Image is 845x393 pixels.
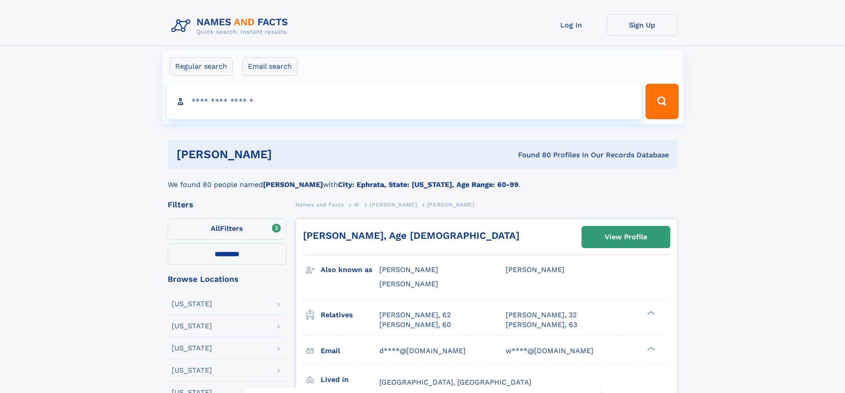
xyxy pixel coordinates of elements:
h3: Email [321,343,379,358]
span: W [354,202,360,208]
span: [PERSON_NAME] [506,265,565,274]
a: Log In [536,14,607,36]
h3: Also known as [321,262,379,277]
a: [PERSON_NAME], Age [DEMOGRAPHIC_DATA] [303,230,519,241]
label: Email search [242,57,298,76]
a: W [354,199,360,210]
div: Found 80 Profiles In Our Records Database [395,150,669,160]
img: Logo Names and Facts [168,14,295,38]
div: Filters [168,201,287,209]
label: Filters [168,218,287,240]
span: [PERSON_NAME] [369,202,417,208]
a: [PERSON_NAME] [369,199,417,210]
a: [PERSON_NAME], 62 [379,310,451,320]
a: Sign Up [607,14,678,36]
input: search input [167,84,642,119]
b: City: Ephrata, State: [US_STATE], Age Range: 60-99 [338,180,519,189]
span: [PERSON_NAME] [379,265,438,274]
div: [US_STATE] [172,367,212,374]
h1: [PERSON_NAME] [177,149,395,160]
h3: Relatives [321,307,379,323]
button: Search Button [645,84,678,119]
a: [PERSON_NAME], 60 [379,320,451,330]
div: Browse Locations [168,275,287,283]
span: [PERSON_NAME] [379,280,438,288]
span: [PERSON_NAME] [427,202,475,208]
h3: Lived in [321,372,379,387]
div: ❯ [645,346,656,351]
div: [US_STATE] [172,300,212,307]
a: [PERSON_NAME], 32 [506,310,577,320]
span: [GEOGRAPHIC_DATA], [GEOGRAPHIC_DATA] [379,378,531,386]
a: View Profile [582,226,670,248]
div: [US_STATE] [172,323,212,330]
b: [PERSON_NAME] [263,180,323,189]
a: [PERSON_NAME], 63 [506,320,577,330]
span: All [211,224,220,233]
label: Regular search [169,57,233,76]
div: ❯ [645,310,656,315]
div: View Profile [605,227,647,247]
div: [US_STATE] [172,345,212,352]
div: We found 80 people named with . [168,169,678,190]
a: Names and Facts [295,199,344,210]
